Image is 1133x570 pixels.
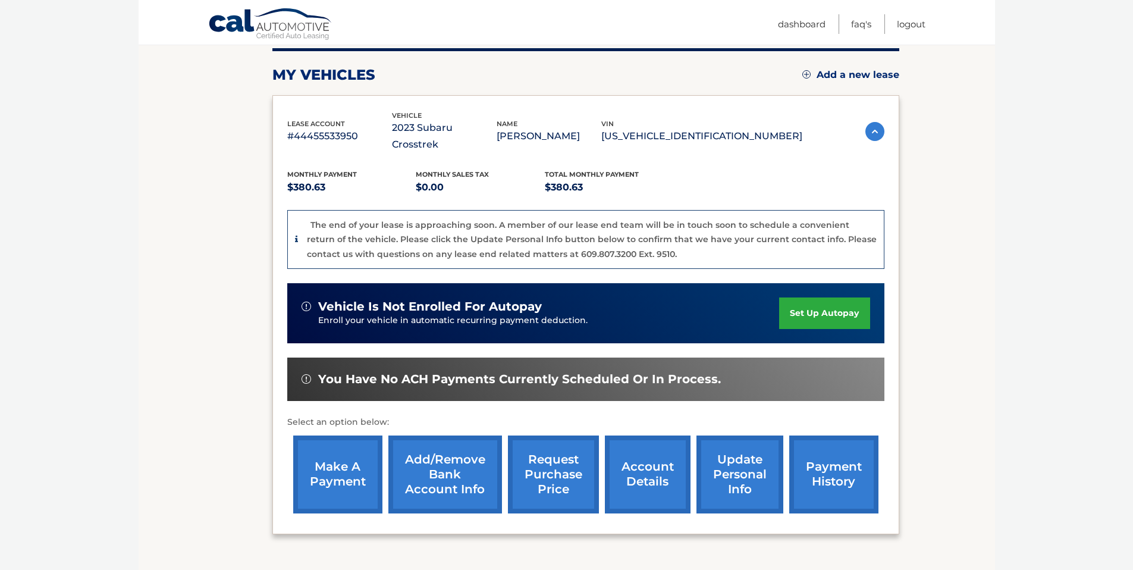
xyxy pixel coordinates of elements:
[318,314,780,327] p: Enroll your vehicle in automatic recurring payment deduction.
[416,170,489,178] span: Monthly sales Tax
[318,372,721,387] span: You have no ACH payments currently scheduled or in process.
[287,120,345,128] span: lease account
[416,179,545,196] p: $0.00
[287,128,392,145] p: #44455533950
[392,120,497,153] p: 2023 Subaru Crosstrek
[789,436,878,513] a: payment history
[208,8,333,42] a: Cal Automotive
[287,179,416,196] p: $380.63
[508,436,599,513] a: request purchase price
[302,374,311,384] img: alert-white.svg
[307,220,877,259] p: The end of your lease is approaching soon. A member of our lease end team will be in touch soon t...
[545,179,674,196] p: $380.63
[388,436,502,513] a: Add/Remove bank account info
[897,14,925,34] a: Logout
[287,170,357,178] span: Monthly Payment
[778,14,826,34] a: Dashboard
[601,128,802,145] p: [US_VEHICLE_IDENTIFICATION_NUMBER]
[272,66,375,84] h2: my vehicles
[545,170,639,178] span: Total Monthly Payment
[865,122,884,141] img: accordion-active.svg
[497,128,601,145] p: [PERSON_NAME]
[601,120,614,128] span: vin
[287,415,884,430] p: Select an option below:
[392,111,422,120] span: vehicle
[293,436,382,513] a: make a payment
[802,70,811,79] img: add.svg
[605,436,691,513] a: account details
[851,14,871,34] a: FAQ's
[696,436,783,513] a: update personal info
[497,120,517,128] span: name
[802,69,899,81] a: Add a new lease
[302,302,311,311] img: alert-white.svg
[318,299,542,314] span: vehicle is not enrolled for autopay
[779,297,870,329] a: set up autopay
